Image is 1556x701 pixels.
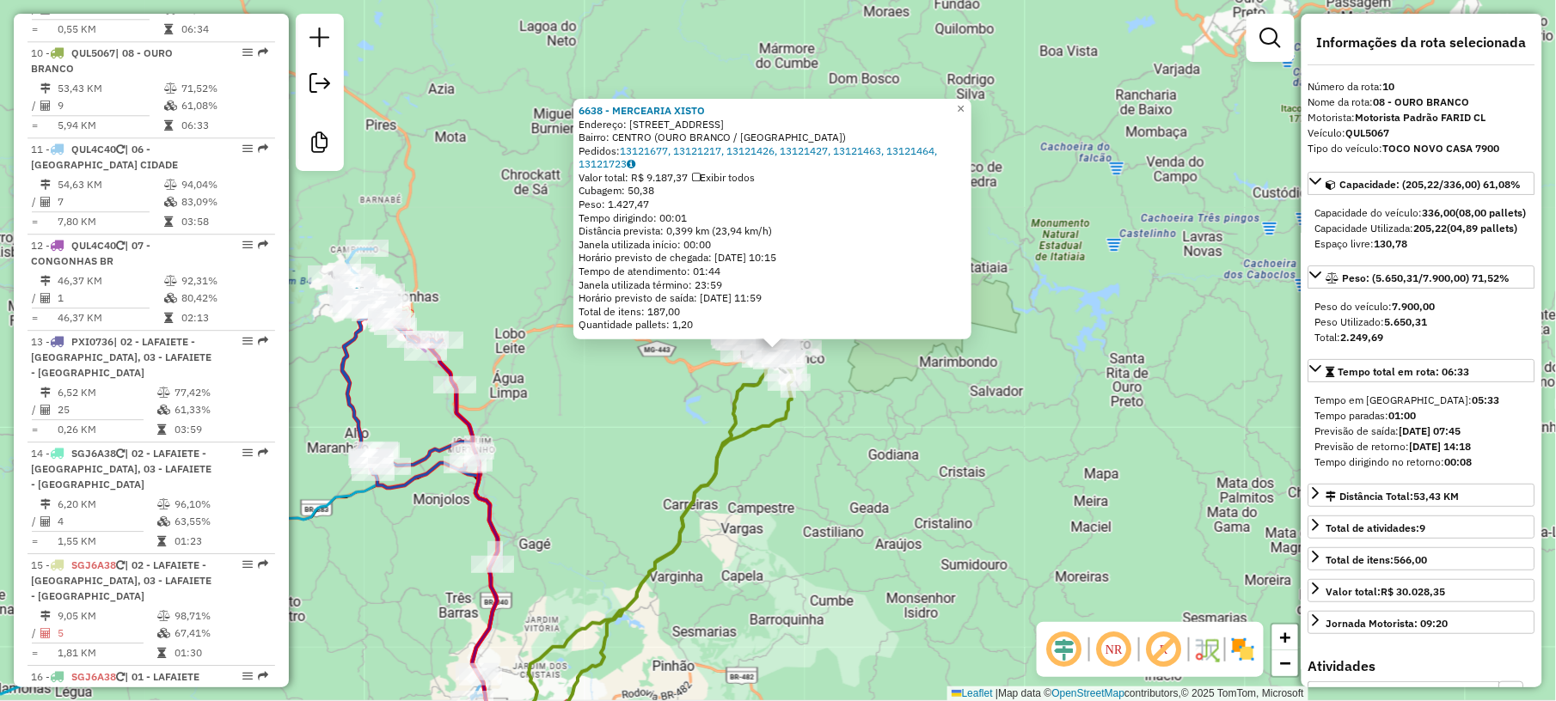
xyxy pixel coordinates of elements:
[31,239,150,267] span: | 07 - CONGONHAS BR
[1448,222,1518,235] strong: (04,89 pallets)
[579,251,966,265] div: Horário previsto de chegada: [DATE] 10:15
[164,293,177,303] i: % de utilização da cubagem
[579,238,966,252] div: Janela utilizada início: 00:00
[1308,386,1535,477] div: Tempo total em rota: 06:33
[57,309,163,326] td: 46,37 KM
[579,144,966,171] div: Pedidos:
[1315,221,1528,236] div: Capacidade Utilizada:
[303,125,337,164] a: Criar modelo
[579,305,966,319] div: Total de itens: 187,00
[1193,636,1221,663] img: Fluxo de ruas
[57,193,163,210] td: 7
[31,143,178,171] span: | 06 - [GEOGRAPHIC_DATA] CIDADE
[31,290,40,307] td: /
[164,276,177,286] i: % de utilização do peso
[1315,330,1528,345] div: Total:
[1308,198,1535,259] div: Capacidade: (205,22/336,00) 61,08%
[579,278,966,292] div: Janela utilizada término: 23:59
[1374,95,1470,108] strong: 08 - OURO BRANCO
[31,421,40,438] td: =
[174,401,267,418] td: 61,33%
[1420,521,1426,534] strong: 9
[57,97,163,114] td: 9
[692,171,755,184] span: Exibir todos
[1326,616,1449,631] div: Jornada Motorista: 09:20
[258,448,268,458] em: Rota exportada
[71,447,116,460] span: SGJ6A38
[181,193,267,210] td: 83,09%
[242,448,253,458] em: Opções
[116,560,125,570] i: Veículo já utilizado nesta sessão
[1326,489,1460,504] div: Distância Total:
[1308,484,1535,507] a: Distância Total:53,43 KM
[242,559,253,570] em: Opções
[57,117,163,134] td: 5,94 KM
[40,387,51,398] i: Distância Total
[1340,178,1522,191] span: Capacidade: (205,22/336,00) 61,08%
[116,241,125,251] i: Veículo já utilizado nesta sessão
[40,405,51,415] i: Total de Atividades
[1308,547,1535,570] a: Total de itens:566,00
[1383,142,1500,155] strong: TOCO NOVO CASA 7900
[57,625,156,642] td: 5
[31,239,150,267] span: 12 -
[31,97,40,114] td: /
[1394,553,1428,566] strong: 566,00
[951,99,971,119] a: Close popup
[31,335,211,379] span: | 02 - LAFAIETE - [GEOGRAPHIC_DATA], 03 - LAFAIETE - [GEOGRAPHIC_DATA]
[181,176,267,193] td: 94,04%
[1315,236,1528,252] div: Espaço livre:
[258,143,268,154] em: Rota exportada
[1229,636,1257,663] img: Exibir/Ocultar setores
[242,336,253,346] em: Opções
[579,104,705,117] a: 6638 - MERCEARIA XISTO
[181,213,267,230] td: 03:58
[164,120,173,131] i: Tempo total em rota
[157,387,170,398] i: % de utilização do peso
[1308,172,1535,195] a: Capacidade: (205,22/336,00) 61,08%
[1375,237,1408,250] strong: 130,78
[258,559,268,570] em: Rota exportada
[242,240,253,250] em: Opções
[1356,111,1486,124] strong: Motorista Padrão FARID CL
[40,83,51,94] i: Distância Total
[1315,205,1528,221] div: Capacidade do veículo:
[40,180,51,190] i: Distância Total
[1052,687,1125,699] a: OpenStreetMap
[31,644,40,661] td: =
[303,66,337,105] a: Exportar sessão
[174,607,267,625] td: 98,71%
[1093,629,1135,670] span: Ocultar NR
[579,104,966,332] div: Tempo de atendimento: 01:44
[31,401,40,418] td: /
[579,211,966,225] div: Tempo dirigindo: 00:01
[40,516,51,527] i: Total de Atividades
[1445,455,1473,468] strong: 00:08
[957,101,965,116] span: ×
[57,496,156,513] td: 6,20 KM
[1423,206,1456,219] strong: 336,00
[1341,331,1384,344] strong: 2.249,69
[1414,222,1448,235] strong: 205,22
[40,101,51,111] i: Total de Atividades
[174,496,267,513] td: 96,10%
[157,628,170,638] i: % de utilização da cubagem
[71,143,116,155] span: QUL4C40
[1280,626,1291,648] span: +
[40,611,51,621] i: Distância Total
[1315,454,1528,470] div: Tempo dirigindo no retorno:
[181,290,267,307] td: 80,42%
[258,336,268,346] em: Rota exportada
[31,558,211,602] span: 15 -
[31,21,40,38] td: =
[57,384,156,401] td: 6,52 KM
[164,197,177,207] i: % de utilização da cubagem
[164,216,173,227] i: Tempo total em rota
[995,687,998,699] span: |
[71,670,116,683] span: SGJ6A38
[31,213,40,230] td: =
[181,80,267,97] td: 71,52%
[1343,271,1510,284] span: Peso: (5.650,31/7.900,00) 71,52%
[303,21,337,59] a: Nova sessão e pesquisa
[1308,34,1535,51] h4: Informações da rota selecionada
